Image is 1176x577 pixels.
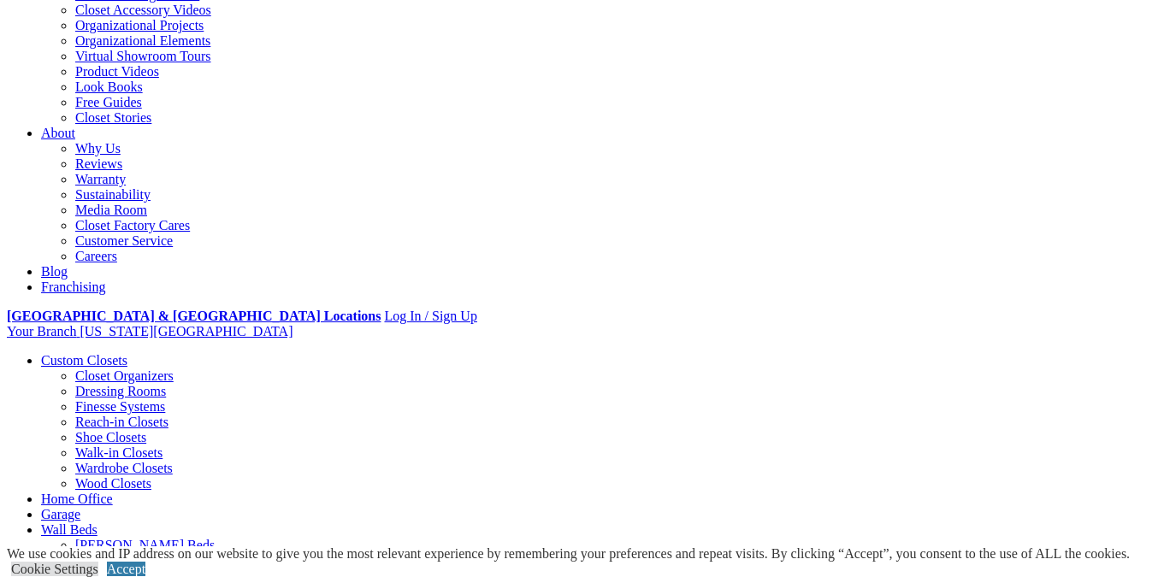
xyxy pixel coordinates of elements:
[75,49,211,63] a: Virtual Showroom Tours
[75,64,159,79] a: Product Videos
[41,492,113,506] a: Home Office
[75,110,151,125] a: Closet Stories
[75,3,211,17] a: Closet Accessory Videos
[7,546,1130,562] div: We use cookies and IP address on our website to give you the most relevant experience by remember...
[75,445,163,460] a: Walk-in Closets
[11,562,98,576] a: Cookie Settings
[75,233,173,248] a: Customer Service
[75,141,121,156] a: Why Us
[75,33,210,48] a: Organizational Elements
[75,218,190,233] a: Closet Factory Cares
[384,309,476,323] a: Log In / Sign Up
[75,249,117,263] a: Careers
[7,309,381,323] a: [GEOGRAPHIC_DATA] & [GEOGRAPHIC_DATA] Locations
[41,126,75,140] a: About
[41,280,106,294] a: Franchising
[41,264,68,279] a: Blog
[75,399,165,414] a: Finesse Systems
[75,415,168,429] a: Reach-in Closets
[7,324,76,339] span: Your Branch
[75,18,204,32] a: Organizational Projects
[75,79,143,94] a: Look Books
[75,203,147,217] a: Media Room
[75,430,146,445] a: Shoe Closets
[41,353,127,368] a: Custom Closets
[75,461,173,475] a: Wardrobe Closets
[75,538,215,552] a: [PERSON_NAME] Beds
[75,368,174,383] a: Closet Organizers
[75,156,122,171] a: Reviews
[80,324,293,339] span: [US_STATE][GEOGRAPHIC_DATA]
[75,95,142,109] a: Free Guides
[75,172,126,186] a: Warranty
[7,324,293,339] a: Your Branch [US_STATE][GEOGRAPHIC_DATA]
[75,384,166,398] a: Dressing Rooms
[75,476,151,491] a: Wood Closets
[107,562,145,576] a: Accept
[75,187,151,202] a: Sustainability
[41,522,98,537] a: Wall Beds
[41,507,80,521] a: Garage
